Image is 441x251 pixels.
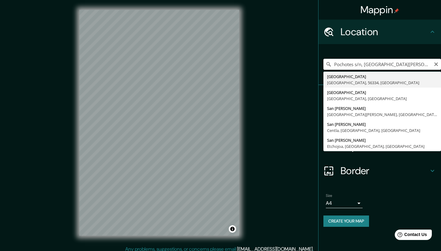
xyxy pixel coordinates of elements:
button: Toggle attribution [229,225,236,233]
div: Layout [318,134,441,159]
div: Style [318,110,441,134]
div: Location [318,20,441,44]
div: [GEOGRAPHIC_DATA] [327,89,437,96]
iframe: Help widget launcher [386,227,434,244]
div: [GEOGRAPHIC_DATA] [327,73,437,80]
div: Border [318,159,441,183]
h4: Layout [341,140,429,152]
div: San [PERSON_NAME] [327,137,437,143]
label: Size [326,193,332,198]
div: San [PERSON_NAME] [327,105,437,111]
div: San [PERSON_NAME] [327,121,437,127]
div: [GEOGRAPHIC_DATA][PERSON_NAME], [GEOGRAPHIC_DATA] [327,111,437,118]
div: Etchojoa, [GEOGRAPHIC_DATA], [GEOGRAPHIC_DATA] [327,143,437,149]
button: Clear [434,61,439,67]
img: pin-icon.png [394,8,399,13]
canvas: Map [79,10,239,236]
h4: Border [341,165,429,177]
div: A4 [326,198,363,208]
div: Pins [318,85,441,110]
input: Pick your city or area [323,59,441,70]
div: Centla, [GEOGRAPHIC_DATA], [GEOGRAPHIC_DATA] [327,127,437,133]
button: Create your map [323,215,369,227]
div: [GEOGRAPHIC_DATA], [GEOGRAPHIC_DATA] [327,96,437,102]
h4: Mappin [360,4,399,16]
h4: Location [341,26,429,38]
div: [GEOGRAPHIC_DATA], 56334, [GEOGRAPHIC_DATA] [327,80,437,86]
